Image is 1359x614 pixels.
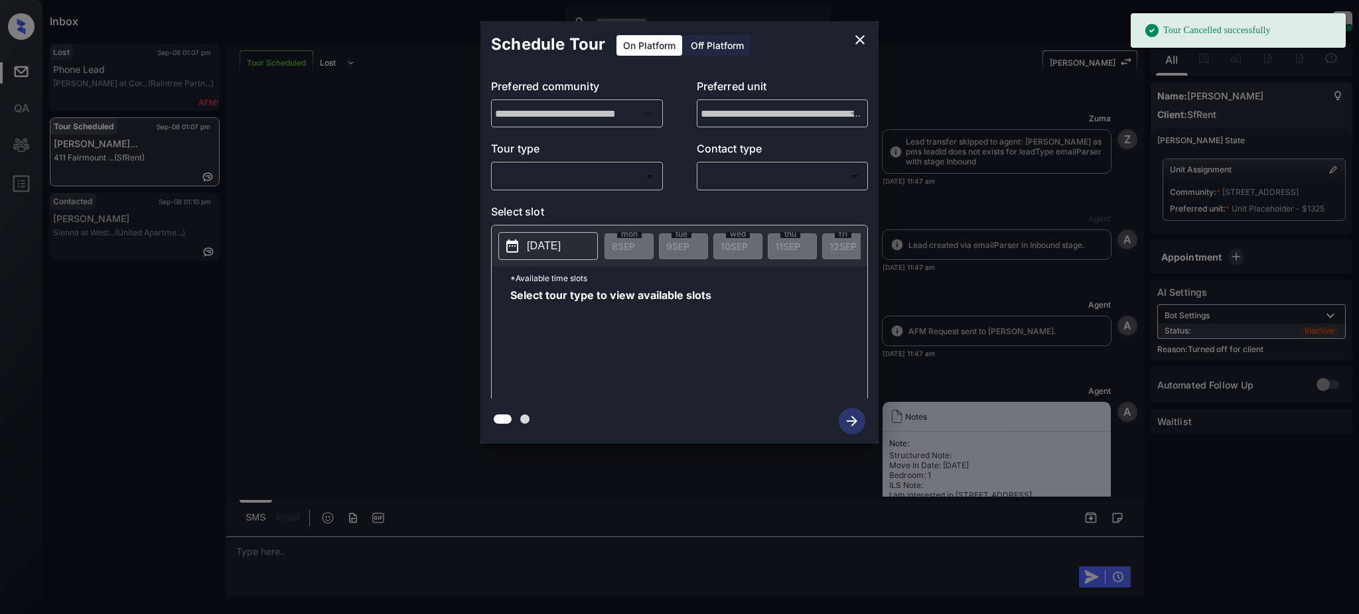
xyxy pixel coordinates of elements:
[847,27,873,53] button: close
[684,35,751,56] div: Off Platform
[498,232,598,260] button: [DATE]
[491,78,663,99] p: Preferred community
[697,78,869,99] p: Preferred unit
[480,21,616,68] h2: Schedule Tour
[697,141,869,162] p: Contact type
[491,204,868,225] p: Select slot
[616,35,682,56] div: On Platform
[491,141,663,162] p: Tour type
[527,238,561,254] p: [DATE]
[510,267,867,290] p: *Available time slots
[510,290,711,396] span: Select tour type to view available slots
[1144,17,1271,44] div: Tour Cancelled successfully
